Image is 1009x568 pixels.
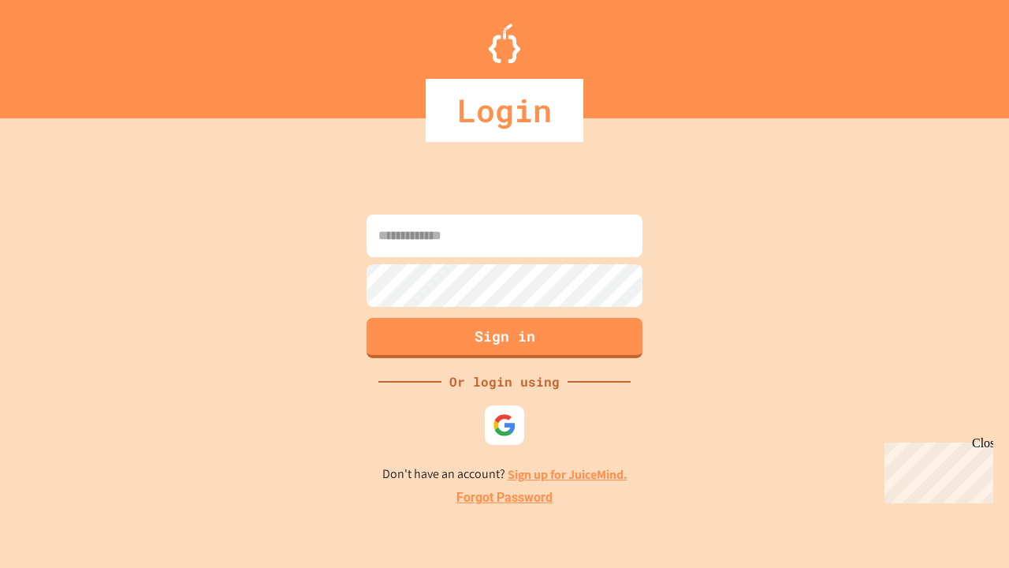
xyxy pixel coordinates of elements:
[426,79,583,142] div: Login
[382,465,627,484] p: Don't have an account?
[508,466,627,483] a: Sign up for JuiceMind.
[367,318,642,358] button: Sign in
[489,24,520,63] img: Logo.svg
[878,436,993,503] iframe: chat widget
[441,372,568,391] div: Or login using
[493,413,516,437] img: google-icon.svg
[943,505,993,552] iframe: chat widget
[6,6,109,100] div: Chat with us now!Close
[456,488,553,507] a: Forgot Password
